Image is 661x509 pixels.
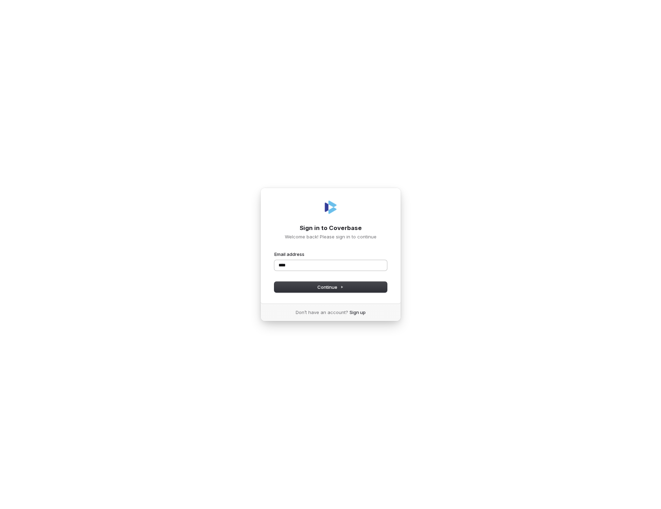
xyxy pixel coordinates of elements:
[322,199,339,216] img: Coverbase
[317,284,344,290] span: Continue
[350,309,366,315] a: Sign up
[274,233,387,240] p: Welcome back! Please sign in to continue
[296,309,348,315] span: Don’t have an account?
[274,282,387,292] button: Continue
[274,224,387,232] h1: Sign in to Coverbase
[274,251,304,257] label: Email address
